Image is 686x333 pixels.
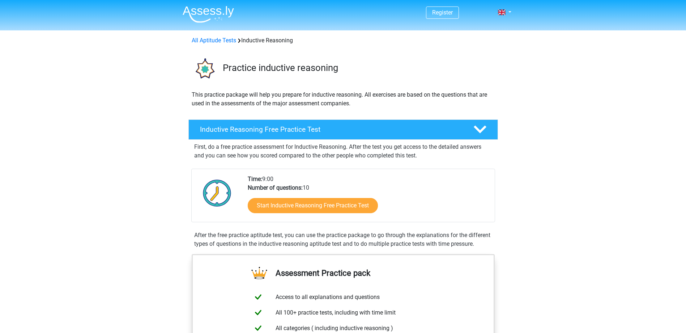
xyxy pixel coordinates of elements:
div: Inductive Reasoning [189,36,498,45]
h4: Inductive Reasoning Free Practice Test [200,125,462,134]
a: Inductive Reasoning Free Practice Test [186,119,501,140]
a: Start Inductive Reasoning Free Practice Test [248,198,378,213]
p: First, do a free practice assessment for Inductive Reasoning. After the test you get access to th... [194,143,492,160]
div: After the free practice aptitude test, you can use the practice package to go through the explana... [191,231,495,248]
p: This practice package will help you prepare for inductive reasoning. All exercises are based on t... [192,90,495,108]
b: Number of questions: [248,184,303,191]
a: All Aptitude Tests [192,37,236,44]
b: Time: [248,176,262,182]
a: Register [432,9,453,16]
div: 9:00 10 [242,175,494,222]
img: Assessly [183,6,234,23]
img: inductive reasoning [189,54,220,84]
img: Clock [199,175,235,211]
h3: Practice inductive reasoning [223,62,492,73]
